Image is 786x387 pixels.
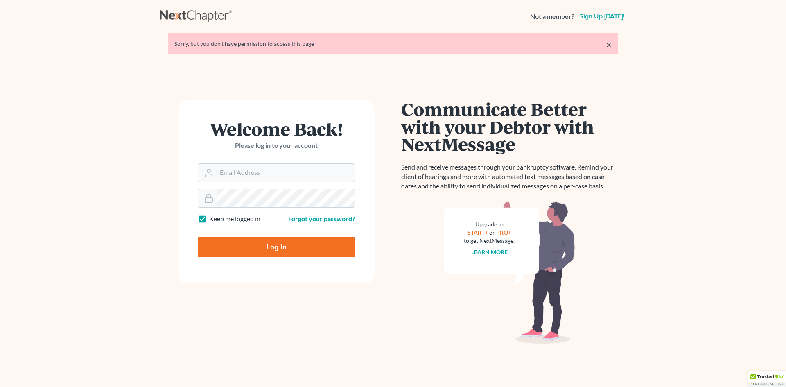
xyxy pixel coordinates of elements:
a: START+ [468,229,488,236]
input: Log In [198,237,355,257]
p: Send and receive messages through your bankruptcy software. Remind your client of hearings and mo... [401,163,618,191]
p: Please log in to your account [198,141,355,150]
img: nextmessage_bg-59042aed3d76b12b5cd301f8e5b87938c9018125f34e5fa2b7a6b67550977c72.svg [444,201,575,344]
div: Upgrade to [464,220,515,229]
a: × [606,40,612,50]
a: Learn more [471,249,508,256]
strong: Not a member? [530,12,574,21]
span: or [489,229,495,236]
div: Sorry, but you don't have permission to access this page [174,40,612,48]
a: Sign up [DATE]! [578,13,626,20]
a: Forgot your password? [288,215,355,222]
h1: Communicate Better with your Debtor with NextMessage [401,100,618,153]
a: PRO+ [496,229,511,236]
label: Keep me logged in [209,214,260,224]
div: to get NextMessage. [464,237,515,245]
input: Email Address [217,164,355,182]
div: TrustedSite Certified [748,371,786,387]
h1: Welcome Back! [198,120,355,138]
